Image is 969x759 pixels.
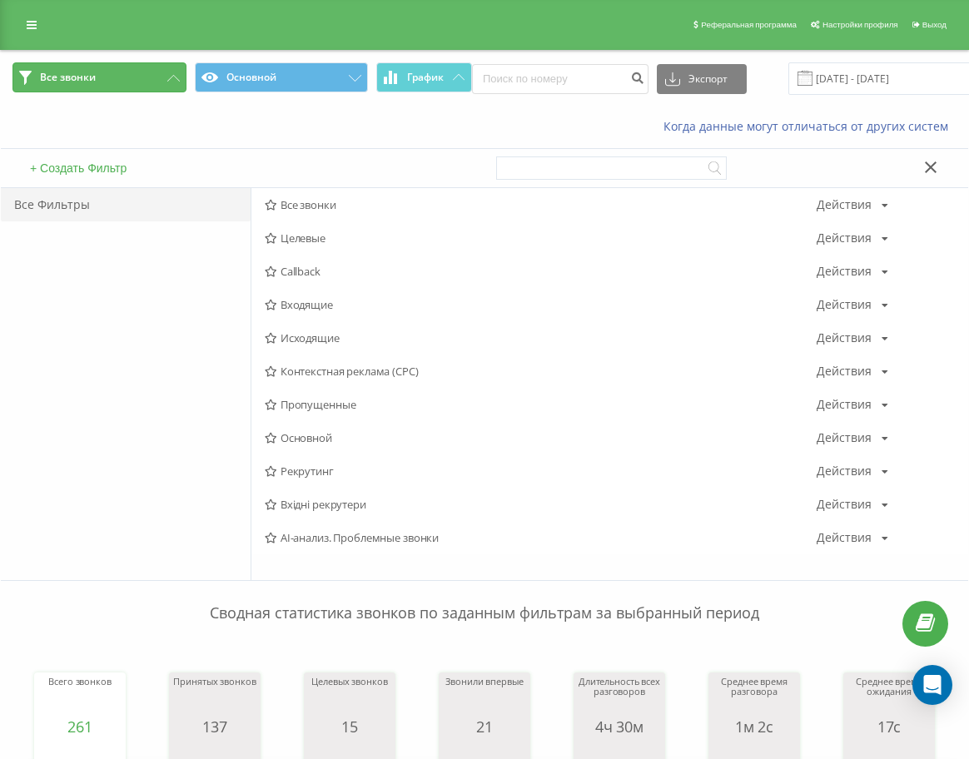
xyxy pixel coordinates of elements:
[578,677,661,718] div: Длительность всех разговоров
[847,718,931,735] div: 17с
[443,718,526,735] div: 21
[817,365,872,377] div: Действия
[817,232,872,244] div: Действия
[265,499,817,510] span: Вхідні рекрутери
[663,118,957,134] a: Когда данные могут отличаться от других систем
[40,71,96,84] span: Все звонки
[919,160,943,177] button: Закрыть
[265,465,817,477] span: Рекрутинг
[713,718,796,735] div: 1м 2с
[817,532,872,543] div: Действия
[817,499,872,510] div: Действия
[443,677,526,718] div: Звонили впервые
[265,365,817,377] span: Контекстная реклама (CPC)
[817,399,872,410] div: Действия
[265,532,817,543] span: AI-анализ. Проблемные звонки
[657,64,747,94] button: Экспорт
[173,677,256,718] div: Принятых звонков
[407,72,444,83] span: График
[308,677,391,718] div: Целевых звонков
[12,569,957,624] p: Сводная статистика звонков по заданным фильтрам за выбранный период
[817,265,872,277] div: Действия
[265,399,817,410] span: Пропущенные
[265,232,817,244] span: Целевые
[265,265,817,277] span: Callback
[38,677,122,718] div: Всего звонков
[817,299,872,310] div: Действия
[1,188,251,221] div: Все Фильтры
[922,20,947,29] span: Выход
[817,199,872,211] div: Действия
[173,718,256,735] div: 137
[376,62,472,92] button: График
[265,299,817,310] span: Входящие
[701,20,797,29] span: Реферальная программа
[912,665,952,705] div: Open Intercom Messenger
[847,677,931,718] div: Среднее время ожидания
[822,20,898,29] span: Настройки профиля
[38,718,122,735] div: 261
[265,432,817,444] span: Основной
[472,64,648,94] input: Поиск по номеру
[817,332,872,344] div: Действия
[195,62,369,92] button: Основной
[308,718,391,735] div: 15
[817,432,872,444] div: Действия
[265,332,817,344] span: Исходящие
[578,718,661,735] div: 4ч 30м
[265,199,817,211] span: Все звонки
[713,677,796,718] div: Среднее время разговора
[25,161,132,176] button: + Создать Фильтр
[12,62,186,92] button: Все звонки
[817,465,872,477] div: Действия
